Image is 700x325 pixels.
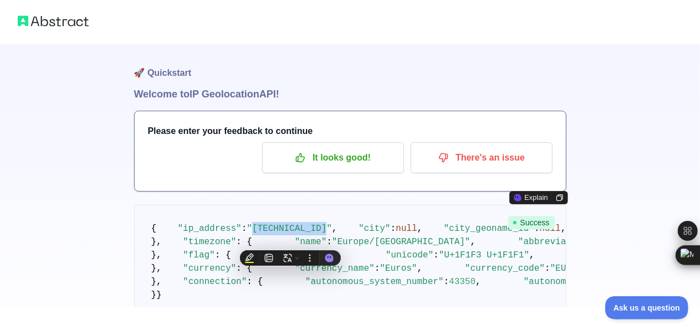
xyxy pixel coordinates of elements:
span: : [242,224,247,234]
span: "currency_code" [465,264,545,274]
span: , [417,224,423,234]
span: : { [236,264,252,274]
button: It looks good! [262,142,404,173]
span: "autonomous_system_organization" [524,277,694,287]
h1: Welcome to IP Geolocation API! [134,86,566,102]
span: , [529,250,535,260]
span: "currency" [183,264,236,274]
span: "U+1F1F3 U+1F1F1" [439,250,529,260]
span: "connection" [183,277,247,287]
span: , [471,237,476,247]
button: There's an issue [411,142,553,173]
span: "autonomous_system_number" [305,277,444,287]
span: Success [508,216,555,229]
span: : { [236,237,252,247]
span: , [332,224,338,234]
span: "Euros" [380,264,417,274]
span: : [391,224,396,234]
span: "city" [359,224,391,234]
span: "[TECHNICAL_ID]" [247,224,332,234]
span: "currency_name" [295,264,375,274]
span: : { [215,250,231,260]
span: , [476,277,481,287]
span: "EUR" [550,264,577,274]
p: It looks good! [270,148,396,167]
span: 43350 [449,277,476,287]
span: "city_geoname_id" [444,224,534,234]
span: : [433,250,439,260]
span: null [396,224,417,234]
span: , [417,264,423,274]
span: : { [247,277,263,287]
span: "timezone" [183,237,236,247]
span: "name" [295,237,327,247]
p: There's an issue [419,148,544,167]
span: , [561,224,566,234]
iframe: Toggle Customer Support [605,296,689,319]
span: "unicode" [386,250,433,260]
span: { [151,224,157,234]
span: : [545,264,550,274]
span: "Europe/[GEOGRAPHIC_DATA]" [332,237,471,247]
h3: Please enter your feedback to continue [148,125,553,138]
span: : [375,264,380,274]
h1: 🚀 Quickstart [134,44,566,86]
img: Abstract logo [18,13,89,29]
span: : [444,277,449,287]
span: : [326,237,332,247]
span: "ip_address" [178,224,242,234]
span: "abbreviation" [518,237,592,247]
span: "flag" [183,250,215,260]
